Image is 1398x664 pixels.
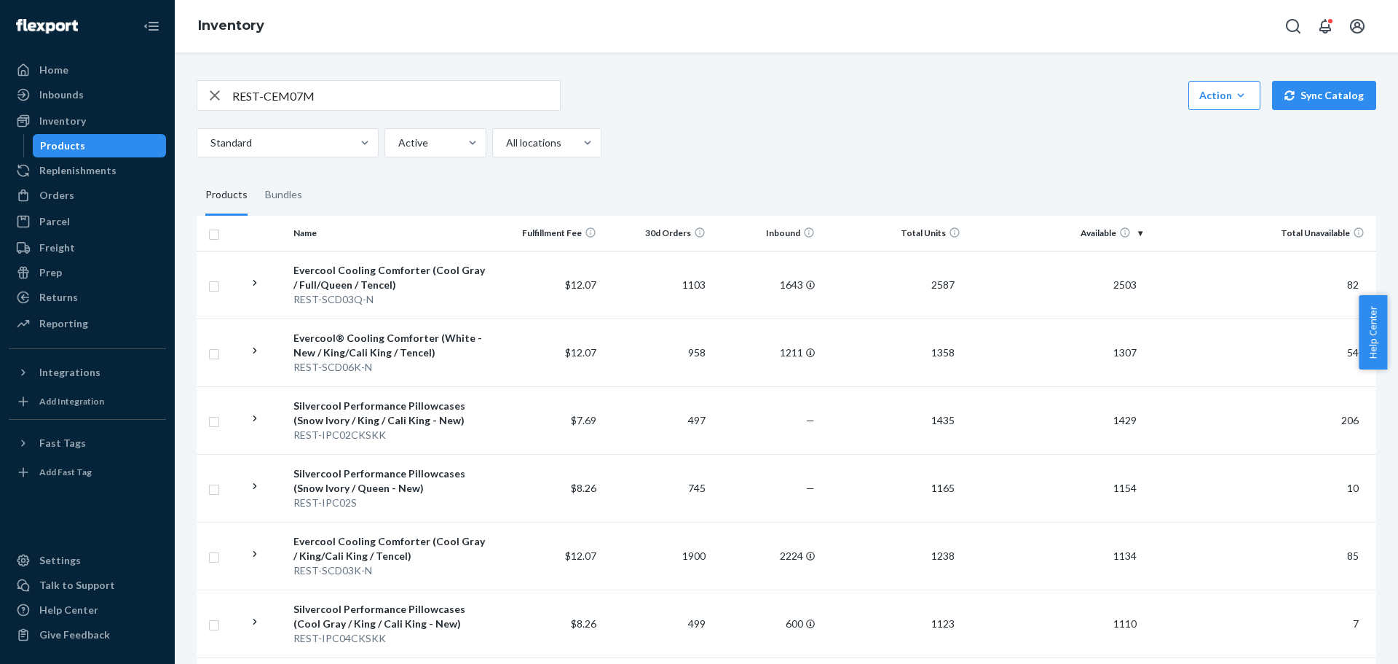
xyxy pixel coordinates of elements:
[9,58,166,82] a: Home
[205,175,248,216] div: Products
[711,251,821,319] td: 1643
[137,12,166,41] button: Close Navigation
[33,134,167,157] a: Products
[39,553,81,568] div: Settings
[1335,414,1365,426] span: 206
[186,5,276,47] ol: breadcrumbs
[1199,88,1249,103] div: Action
[293,428,486,442] div: REST-IPC02CKSKK
[9,159,166,182] a: Replenishments
[1347,617,1365,630] span: 7
[9,431,166,455] button: Fast Tags
[293,631,486,646] div: REST-IPC04CKSKK
[39,214,70,229] div: Parcel
[9,109,166,133] a: Inventory
[9,261,166,284] a: Prep
[265,175,302,216] div: Bundles
[16,19,78,34] img: Flexport logo
[39,436,86,450] div: Fast Tags
[39,188,74,203] div: Orders
[39,365,100,380] div: Integrations
[1107,346,1142,359] span: 1307
[39,241,75,255] div: Freight
[505,136,506,150] input: All locations
[602,251,711,319] td: 1103
[39,63,68,77] div: Home
[39,603,98,617] div: Help Center
[925,617,960,630] span: 1123
[1107,550,1142,562] span: 1134
[9,236,166,259] a: Freight
[293,466,486,496] div: Silvercool Performance Pillowcases (Snow Ivory / Queen - New)
[602,216,711,251] th: 30d Orders
[1311,12,1340,41] button: Open notifications
[925,278,960,291] span: 2587
[39,290,78,305] div: Returns
[711,522,821,590] td: 2224
[925,414,960,426] span: 1435
[1272,81,1376,110] button: Sync Catalog
[602,590,711,657] td: 499
[602,319,711,386] td: 958
[9,184,166,207] a: Orders
[925,346,960,359] span: 1358
[9,623,166,647] button: Give Feedback
[711,216,821,251] th: Inbound
[1107,482,1142,494] span: 1154
[565,346,596,359] span: $12.07
[39,316,88,331] div: Reporting
[9,574,166,597] a: Talk to Support
[1341,550,1365,562] span: 85
[293,602,486,631] div: Silvercool Performance Pillowcases (Cool Gray / King / Cali King - New)
[293,263,486,292] div: Evercool Cooling Comforter (Cool Gray / Full/Queen / Tencel)
[806,414,815,426] span: —
[1107,617,1142,630] span: 1110
[9,390,166,413] a: Add Integration
[9,361,166,384] button: Integrations
[39,628,110,642] div: Give Feedback
[39,265,62,280] div: Prep
[602,522,711,590] td: 1900
[602,386,711,454] td: 497
[925,550,960,562] span: 1238
[493,216,602,251] th: Fulfillment Fee
[1343,12,1372,41] button: Open account menu
[565,550,596,562] span: $12.07
[39,578,115,593] div: Talk to Support
[293,496,486,510] div: REST-IPC02S
[711,590,821,657] td: 600
[602,454,711,522] td: 745
[39,466,92,478] div: Add Fast Tag
[1107,278,1142,291] span: 2503
[288,216,492,251] th: Name
[293,360,486,375] div: REST-SCD06K-N
[40,138,85,153] div: Products
[966,216,1148,251] th: Available
[39,395,104,407] div: Add Integration
[209,136,210,150] input: Standard
[925,482,960,494] span: 1165
[9,286,166,309] a: Returns
[293,331,486,360] div: Evercool® Cooling Comforter (White - New / King/Cali King / Tencel)
[1148,216,1376,251] th: Total Unavailable
[39,163,116,178] div: Replenishments
[397,136,398,150] input: Active
[198,17,264,34] a: Inventory
[1359,295,1387,370] button: Help Center
[806,482,815,494] span: —
[1341,482,1365,494] span: 10
[9,461,166,484] a: Add Fast Tag
[39,114,86,128] div: Inventory
[39,87,84,102] div: Inbounds
[711,319,821,386] td: 1211
[565,278,596,291] span: $12.07
[1341,346,1365,359] span: 54
[9,549,166,572] a: Settings
[9,598,166,622] a: Help Center
[9,83,166,106] a: Inbounds
[9,312,166,335] a: Reporting
[293,534,486,563] div: Evercool Cooling Comforter (Cool Gray / King/Cali King / Tencel)
[293,399,486,428] div: Silvercool Performance Pillowcases (Snow Ivory / King / Cali King - New)
[821,216,966,251] th: Total Units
